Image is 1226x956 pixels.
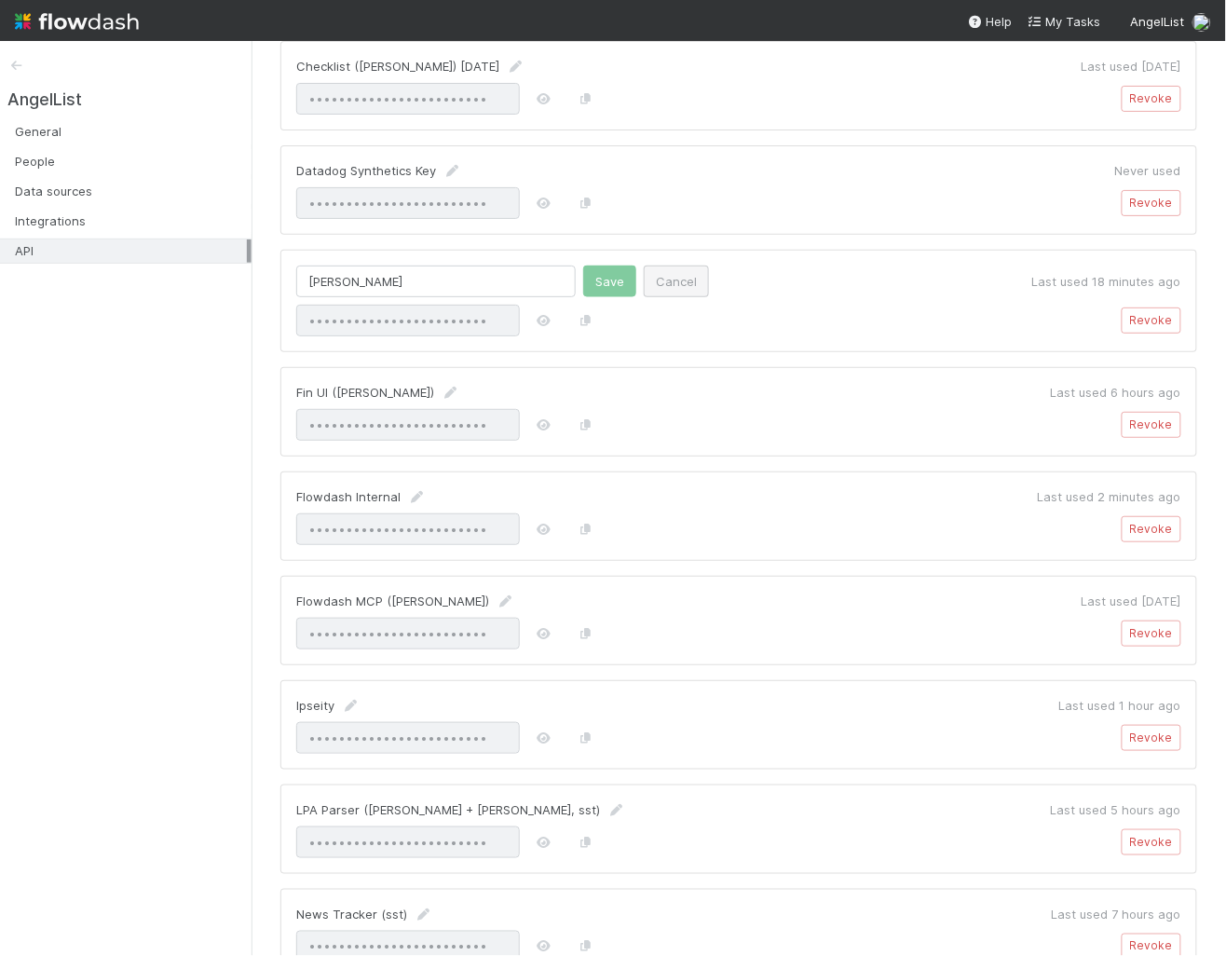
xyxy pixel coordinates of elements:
[1028,14,1101,29] span: My Tasks
[296,385,434,400] span: Fin UI ([PERSON_NAME])
[296,698,334,713] span: Ipseity
[1082,57,1181,75] div: Last used [DATE]
[1051,800,1181,819] div: Last used 5 hours ago
[583,266,636,297] button: Save
[1131,14,1185,29] span: AngelList
[1192,13,1211,32] img: avatar_7e1c67d1-c55a-4d71-9394-c171c6adeb61.png
[1122,307,1181,334] button: Revoke
[1051,383,1181,402] div: Last used 6 hours ago
[1052,905,1181,923] div: Last used 7 hours ago
[15,120,247,143] div: General
[1122,190,1181,216] button: Revoke
[1082,592,1181,610] div: Last used [DATE]
[1122,621,1181,647] button: Revoke
[1115,161,1181,180] div: Never used
[1038,487,1181,506] div: Last used 2 minutes ago
[15,210,247,233] div: Integrations
[296,489,401,504] span: Flowdash Internal
[1122,725,1181,751] button: Revoke
[644,266,709,297] button: Cancel
[15,6,139,37] img: logo-inverted-e16ddd16eac7371096b0.svg
[296,59,499,74] span: Checklist ([PERSON_NAME]) [DATE]
[1032,272,1181,291] div: Last used 18 minutes ago
[296,594,489,608] span: Flowdash MCP ([PERSON_NAME])
[1059,696,1181,715] div: Last used 1 hour ago
[15,239,247,263] div: API
[1028,12,1101,31] a: My Tasks
[15,150,247,173] div: People
[1122,516,1181,542] button: Revoke
[968,12,1013,31] div: Help
[7,89,244,110] h1: AngelList
[1122,829,1181,855] button: Revoke
[296,163,436,178] span: Datadog Synthetics Key
[1122,86,1181,112] button: Revoke
[296,802,600,817] span: LPA Parser ([PERSON_NAME] + [PERSON_NAME], sst)
[15,180,247,203] div: Data sources
[1122,412,1181,438] button: Revoke
[296,907,407,922] span: News Tracker (sst)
